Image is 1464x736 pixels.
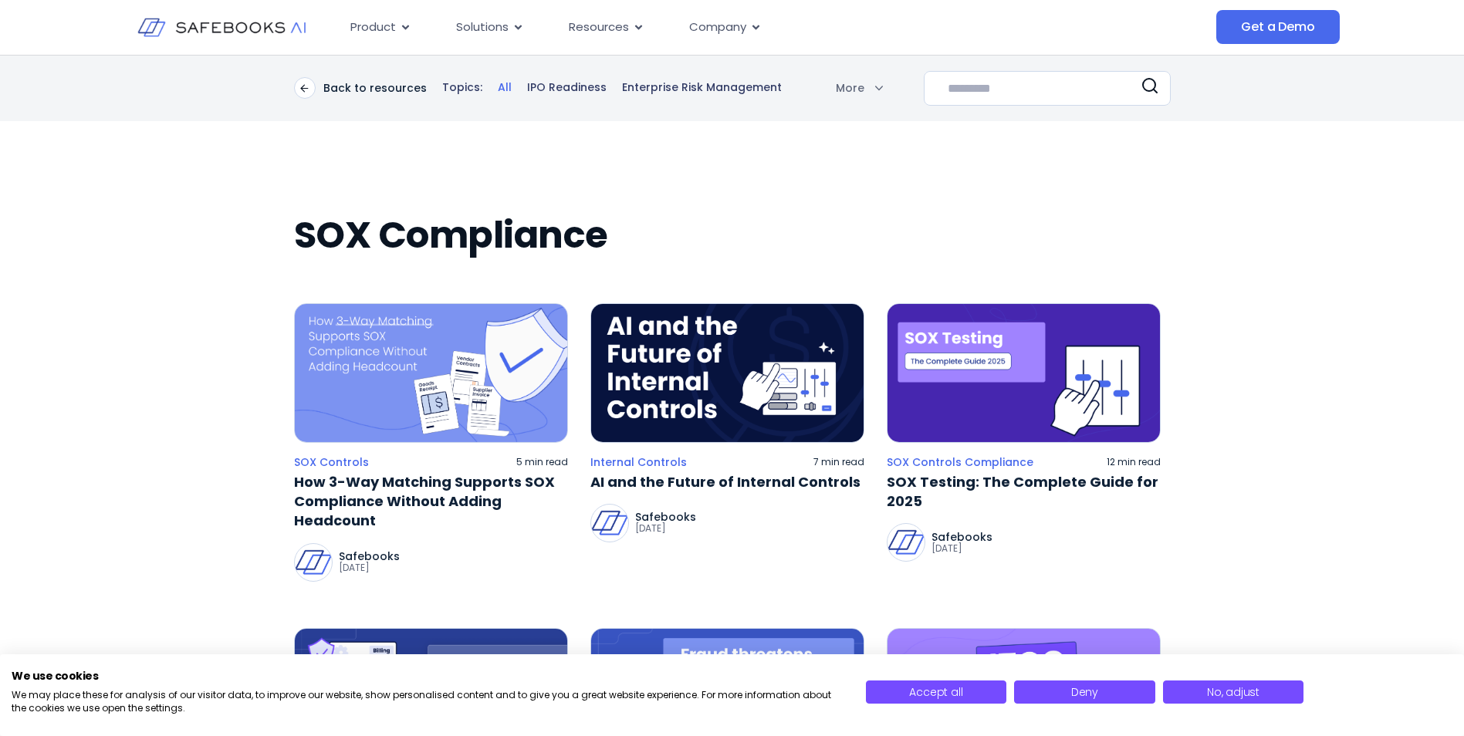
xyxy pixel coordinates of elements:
[635,511,696,522] p: Safebooks
[887,455,1033,469] a: SOX Controls Compliance
[498,80,512,96] a: All
[813,456,864,468] p: 7 min read
[338,12,1062,42] div: Menu Toggle
[887,472,1161,511] a: SOX Testing: The Complete Guide for 2025
[817,80,883,96] div: More
[931,542,992,555] p: [DATE]
[442,80,482,96] p: Topics:
[1216,10,1339,44] a: Get a Demo
[635,522,696,535] p: [DATE]
[1163,680,1304,704] button: Adjust cookie preferences
[590,303,864,443] img: a hand holding a piece of paper with the words,'a and the future
[294,472,568,531] a: How 3-Way Matching Supports SOX Compliance Without Adding Headcount
[294,214,1171,257] h2: SOX Compliance
[456,19,509,36] span: Solutions
[339,551,400,562] p: Safebooks
[909,684,962,700] span: Accept all
[569,19,629,36] span: Resources
[689,19,746,36] span: Company
[1071,684,1098,700] span: Deny
[866,680,1007,704] button: Accept all cookies
[527,80,607,96] a: IPO Readiness
[339,562,400,574] p: [DATE]
[12,669,843,683] h2: We use cookies
[1014,680,1155,704] button: Deny all cookies
[931,532,992,542] p: Safebooks
[516,456,568,468] p: 5 min read
[12,689,843,715] p: We may place these for analysis of our visitor data, to improve our website, show personalised co...
[294,303,568,443] img: a pair of masks with the words how 3 - way matching supports sox to
[350,19,396,36] span: Product
[295,544,332,581] img: Safebooks
[1241,19,1314,35] span: Get a Demo
[591,505,628,542] img: Safebooks
[887,303,1161,443] img: a hand touching a sheet of paper with the words sox testing on it
[590,472,864,491] a: AI and the Future of Internal Controls
[888,524,925,561] img: Safebooks
[622,80,782,96] a: Enterprise Risk Management
[1107,456,1161,468] p: 12 min read
[590,455,687,469] a: Internal Controls
[294,455,369,469] a: SOX Controls
[1207,684,1259,700] span: No, adjust
[294,77,427,99] a: Back to resources
[338,12,1062,42] nav: Menu
[323,81,427,95] p: Back to resources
